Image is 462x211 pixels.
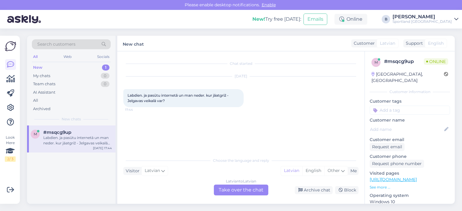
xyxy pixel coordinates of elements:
[380,40,395,47] span: Latvian
[334,14,367,25] div: Online
[384,58,424,65] div: # msqcg9up
[370,106,450,115] input: Add a tag
[37,41,75,47] span: Search customers
[102,65,109,71] div: 1
[370,98,450,104] p: Customer tags
[370,89,450,95] div: Customer information
[393,14,452,19] div: [PERSON_NAME]
[252,16,301,23] div: Try free [DATE]:
[33,73,50,79] div: My chats
[214,185,268,195] div: Take over the chat
[123,168,140,174] div: Visitor
[370,185,450,190] p: See more ...
[43,130,71,135] span: #msqcg9up
[33,89,55,95] div: AI Assistant
[370,199,450,205] p: Windows 10
[328,168,340,173] span: Other
[123,39,144,47] label: New chat
[424,58,448,65] span: Online
[62,53,73,61] div: Web
[93,146,112,150] div: [DATE] 17:44
[348,168,357,174] div: Me
[370,143,405,151] div: Request email
[32,53,39,61] div: All
[370,153,450,160] p: Customer phone
[34,132,37,136] span: m
[370,177,417,182] a: [URL][DOMAIN_NAME]
[281,166,302,175] div: Latvian
[252,16,265,22] b: New!
[351,40,375,47] div: Customer
[370,117,450,123] p: Customer name
[33,65,42,71] div: New
[370,160,424,168] div: Request phone number
[145,167,160,174] span: Latvian
[303,14,327,25] button: Emails
[371,71,444,84] div: [GEOGRAPHIC_DATA], [GEOGRAPHIC_DATA]
[101,73,109,79] div: 0
[295,186,333,194] div: Archive chat
[370,137,450,143] p: Customer email
[428,40,444,47] span: English
[370,192,450,199] p: Operating system
[382,15,390,23] div: B
[5,156,16,162] div: 2 / 3
[33,98,38,104] div: All
[370,126,443,133] input: Add name
[260,2,278,8] span: Enable
[43,135,112,146] div: Labdien. ja pasūtu internetā un man neder. kur jāatgriž - Jelgavas veikalā var?
[123,61,359,66] div: Chat started
[33,106,51,112] div: Archived
[123,74,359,79] div: [DATE]
[374,60,378,65] span: m
[5,135,16,162] div: Look Here
[403,40,423,47] div: Support
[123,158,359,163] div: Choose the language and reply
[393,14,458,24] a: [PERSON_NAME]Sportland [GEOGRAPHIC_DATA]
[370,170,450,176] p: Visited pages
[393,19,452,24] div: Sportland [GEOGRAPHIC_DATA]
[62,116,81,122] span: New chats
[302,166,324,175] div: English
[128,93,229,103] span: Labdien. ja pasūtu internetā un man neder. kur jāatgriž - Jelgavas veikalā var?
[101,81,109,87] div: 0
[5,41,16,52] img: Askly Logo
[335,186,359,194] div: Block
[33,81,55,87] div: Team chats
[96,53,111,61] div: Socials
[226,179,256,184] div: Latvian to Latvian
[125,107,148,112] span: 17:44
